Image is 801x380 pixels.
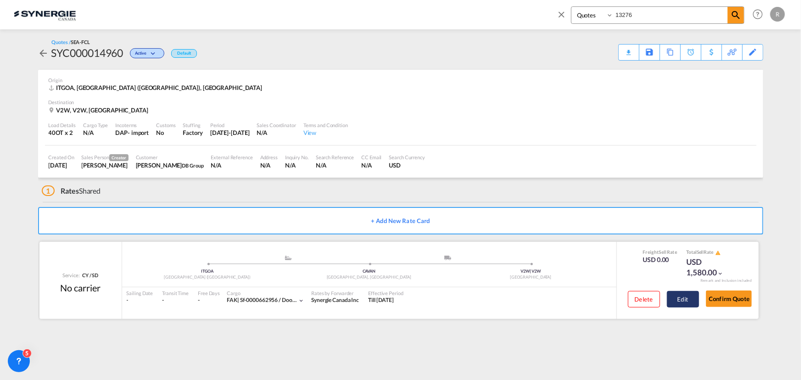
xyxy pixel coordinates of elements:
[227,290,304,296] div: Cargo
[38,48,49,59] md-icon: icon-arrow-left
[750,6,770,23] div: Help
[770,7,785,22] div: R
[49,106,151,114] div: V2W, V2W, Canada
[42,186,101,196] div: Shared
[298,297,304,304] md-icon: icon-chevron-down
[127,290,153,296] div: Sailing Date
[728,7,744,23] span: icon-magnify
[128,129,149,137] div: - import
[303,122,348,129] div: Terms and Condition
[368,290,403,296] div: Effective Period
[257,122,296,129] div: Sales Coordinator
[49,77,753,84] div: Origin
[211,154,253,161] div: External Reference
[667,291,699,307] button: Edit
[49,84,265,92] div: ITGOA, Genova (Genoa), Asia Pacific
[361,161,381,169] div: N/A
[288,268,450,274] div: CAVAN
[115,122,149,129] div: Incoterms
[162,290,189,296] div: Transit Time
[56,84,263,91] span: ITGOA, [GEOGRAPHIC_DATA] ([GEOGRAPHIC_DATA]), [GEOGRAPHIC_DATA]
[260,161,278,169] div: N/A
[38,45,51,60] div: icon-arrow-left
[311,296,359,304] div: Synergie Canada Inc
[450,274,611,280] div: [GEOGRAPHIC_DATA]
[183,129,203,137] div: Factory Stuffing
[83,122,108,129] div: Cargo Type
[639,45,660,60] div: Save As Template
[49,122,76,129] div: Load Details
[686,257,732,279] div: USD 1,580.00
[162,296,189,304] div: -
[183,122,203,129] div: Stuffing
[127,268,288,274] div: ITGOA
[135,50,148,59] span: Active
[52,39,90,45] div: Quotes /SEA-FCL
[368,296,394,304] div: Till 23 Oct 2025
[82,154,129,161] div: Sales Person
[127,274,288,280] div: [GEOGRAPHIC_DATA] ([GEOGRAPHIC_DATA])
[556,9,566,19] md-icon: icon-close
[42,185,55,196] span: 1
[198,290,220,296] div: Free Days
[715,250,721,256] md-icon: icon-alert
[628,291,660,307] button: Delete
[210,129,250,137] div: 23 Oct 2025
[283,256,294,260] md-icon: assets/icons/custom/ship-fill.svg
[643,249,678,255] div: Freight Rate
[156,122,175,129] div: Customs
[532,268,541,274] span: V2W
[257,129,296,137] div: N/A
[686,249,732,256] div: Total Rate
[115,129,128,137] div: DAP
[311,290,359,296] div: Rates by Forwarder
[288,274,450,280] div: [GEOGRAPHIC_DATA], [GEOGRAPHIC_DATA]
[623,45,634,53] div: Quote PDF is not available at this time
[444,256,451,260] img: road
[14,4,76,25] img: 1f56c880d42311ef80fc7dca854c8e59.png
[136,154,204,161] div: Customer
[7,332,39,366] iframe: Chat
[368,296,394,303] span: Till [DATE]
[109,154,128,161] span: Creator
[82,161,129,169] div: Rosa Ho
[237,296,239,303] span: |
[521,268,531,274] span: V2W
[730,10,741,21] md-icon: icon-magnify
[706,291,752,307] button: Confirm Quote
[49,99,753,106] div: Destination
[49,161,74,169] div: 23 Sep 2025
[316,154,354,161] div: Search Reference
[80,272,98,279] div: CY / SD
[260,154,278,161] div: Address
[130,48,164,58] div: Change Status Here
[156,129,175,137] div: No
[717,270,724,277] md-icon: icon-chevron-down
[62,272,80,279] span: Service:
[389,161,426,169] div: USD
[211,161,253,169] div: N/A
[227,296,240,303] span: FAK
[659,249,667,255] span: Sell
[171,49,196,58] div: Default
[714,249,721,256] button: icon-alert
[623,46,634,53] md-icon: icon-download
[316,161,354,169] div: N/A
[697,249,704,255] span: Sell
[613,7,728,23] input: Enter Quotation Number
[60,281,100,294] div: No carrier
[311,296,359,303] span: Synergie Canada Inc
[210,122,250,129] div: Period
[750,6,766,22] span: Help
[49,154,74,161] div: Created On
[123,45,167,60] div: Change Status Here
[361,154,381,161] div: CC Email
[182,162,203,168] span: DB Group
[149,51,160,56] md-icon: icon-chevron-down
[83,129,108,137] div: N/A
[38,207,763,235] button: + Add New Rate Card
[303,129,348,137] div: View
[198,296,200,304] div: -
[285,154,308,161] div: Inquiry No.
